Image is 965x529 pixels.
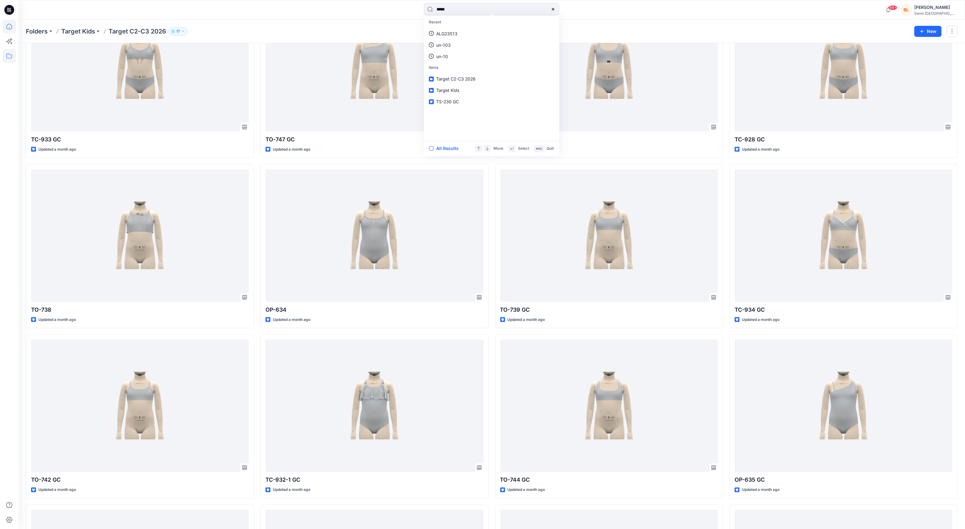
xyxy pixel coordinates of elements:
[169,27,188,36] button: 17
[436,53,448,60] p: un-10
[735,306,952,314] p: TC-934 GC
[500,306,718,314] p: TO-739 GC
[31,135,249,144] p: TC-933 GC
[31,306,249,314] p: TO-738
[31,340,249,472] a: TO-742 GC
[500,476,718,484] p: TO-744 GC
[109,27,166,36] p: Target C2-C3 2026
[914,4,957,11] div: [PERSON_NAME]
[265,340,483,472] a: TC-932-1 GC
[742,317,780,323] p: Updated a month ago
[38,146,76,153] p: Updated a month ago
[500,340,718,472] a: TO-744 GC
[31,169,249,302] a: TO-738
[273,146,310,153] p: Updated a month ago
[735,476,952,484] p: OP-635 GC
[742,487,780,493] p: Updated a month ago
[536,145,542,152] p: esc
[26,27,48,36] a: Folders
[425,73,558,85] a: Target C2-C3 2026
[425,96,558,107] a: TS-230 GC
[735,340,952,472] a: OP-635 GC
[436,42,451,48] p: un-103
[735,135,952,144] p: TC-928 GC
[914,26,942,37] button: New
[425,85,558,96] a: Target Kids
[265,306,483,314] p: OP-634
[735,169,952,302] a: TC-934 GC
[429,145,463,152] button: All Results
[61,27,95,36] a: Target Kids
[436,88,459,93] span: Target Kids
[425,39,558,51] a: un-103
[742,146,780,153] p: Updated a month ago
[425,51,558,62] a: un-10
[425,62,558,73] p: Items
[265,169,483,302] a: OP-634
[38,487,76,493] p: Updated a month ago
[265,135,483,144] p: TO-747 GC
[436,30,457,37] p: ALG23513
[436,76,476,81] span: Target C2-C3 2026
[500,135,718,144] p: TC-927 GC
[500,169,718,302] a: TO-739 GC
[425,17,558,28] p: Recent
[547,145,554,152] p: Quit
[436,99,459,104] span: TS-230 GC
[31,476,249,484] p: TO-742 GC
[273,317,310,323] p: Updated a month ago
[888,5,897,10] span: 99+
[914,11,957,16] div: Swim [GEOGRAPHIC_DATA]
[508,317,545,323] p: Updated a month ago
[508,487,545,493] p: Updated a month ago
[265,476,483,484] p: TC-932-1 GC
[273,487,310,493] p: Updated a month ago
[425,28,558,39] a: ALG23513
[518,145,529,152] p: Select
[493,145,503,152] p: Move
[176,28,180,35] p: 17
[901,4,912,15] div: BL
[38,317,76,323] p: Updated a month ago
